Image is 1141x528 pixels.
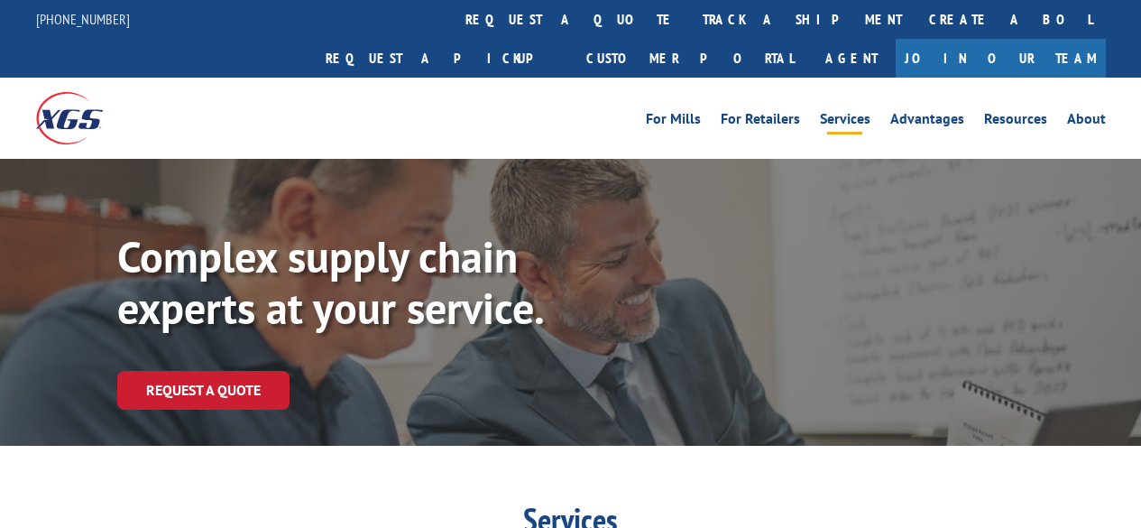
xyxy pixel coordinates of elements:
a: For Retailers [721,112,800,132]
p: Complex supply chain experts at your service. [117,231,658,335]
a: [PHONE_NUMBER] [36,10,130,28]
a: Services [820,112,870,132]
a: Advantages [890,112,964,132]
a: Resources [984,112,1047,132]
a: Agent [807,39,896,78]
a: About [1067,112,1106,132]
a: Request a pickup [312,39,573,78]
a: Request a Quote [117,371,290,410]
a: For Mills [646,112,701,132]
a: Join Our Team [896,39,1106,78]
a: Customer Portal [573,39,807,78]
